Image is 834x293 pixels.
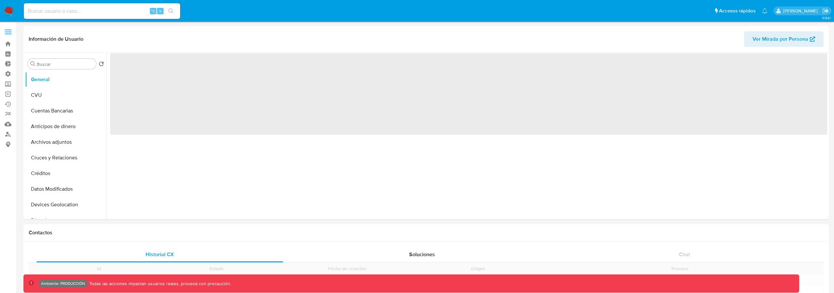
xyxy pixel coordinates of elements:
button: Archivos adjuntos [25,134,107,150]
span: Historial CX [146,251,174,258]
span: ‌ [110,53,827,135]
button: Volver al orden por defecto [99,61,104,68]
button: Cuentas Bancarias [25,103,107,119]
p: kevin.palacios@mercadolibre.com [783,8,820,14]
button: Devices Geolocation [25,197,107,212]
h1: Contactos [29,229,824,236]
button: Cruces y Relaciones [25,150,107,166]
p: Todas las acciones impactan usuarios reales, proceda con precaución. [88,281,231,287]
input: Buscar [37,61,93,67]
button: CVU [25,87,107,103]
button: search-icon [164,7,178,16]
input: Buscar usuario o caso... [24,7,180,15]
p: Ambiente: PRODUCCIÓN [41,282,85,285]
button: General [25,72,107,87]
button: Buscar [30,61,36,66]
h1: Información de Usuario [29,36,83,42]
span: Chat [679,251,690,258]
span: Ver Mirada por Persona [753,31,808,47]
span: ⌥ [151,8,155,14]
button: Datos Modificados [25,181,107,197]
button: Créditos [25,166,107,181]
span: s [159,8,161,14]
button: Ver Mirada por Persona [744,31,824,47]
a: Notificaciones [762,8,768,14]
a: Salir [822,7,829,14]
span: Soluciones [409,251,435,258]
button: Direcciones [25,212,107,228]
button: Anticipos de dinero [25,119,107,134]
span: Accesos rápidos [719,7,755,14]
